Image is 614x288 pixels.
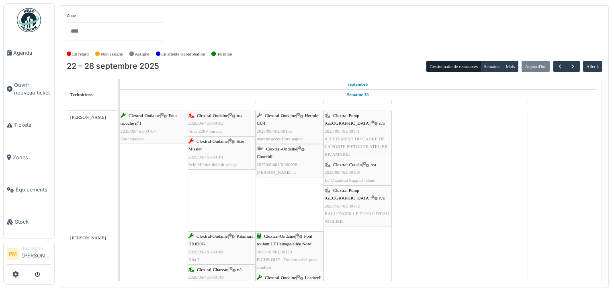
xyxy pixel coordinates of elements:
[217,51,232,58] label: Terminé
[188,232,255,263] div: |
[188,275,224,280] span: 2025/09/461/00149
[15,218,51,226] span: Stock
[257,129,292,134] span: 2025/09/461/00165
[121,112,186,143] div: |
[4,69,54,109] a: Ouvrir nouveau ticket
[325,204,360,208] span: 2025/10/461/00172
[188,138,255,169] div: |
[325,136,388,156] span: AJUSTEMENT DU CADRE DE LA PORTE PIETONNE ATELIER RICAMARIE
[305,275,321,280] span: Leadwell
[13,49,51,57] span: Agenda
[265,275,296,280] span: Clextral-Ondaine
[325,178,375,183] span: Le Chambon Support balais
[333,162,362,167] span: Clextral-Cousin
[70,25,78,37] input: Tous
[67,12,76,19] label: Zone
[237,267,243,272] span: n/a
[196,139,228,144] span: Clextral-Ondaine
[257,257,317,269] span: FICHE OUF - Torsion cable pont soudure
[257,154,274,159] span: Churchill
[67,62,159,71] h2: 22 – 28 septembre 2025
[346,79,370,89] a: 22 septembre 2025
[325,211,389,224] span: RALLONGER LE TUYAU D'EAU ATELIER
[502,61,518,72] button: Mois
[7,248,19,260] li: PM
[325,188,370,200] span: Clextral Pump-[GEOGRAPHIC_DATA]
[72,51,89,58] label: En retard
[417,100,435,110] a: 26 septembre 2025
[522,61,550,72] button: Aujourd'hui
[188,162,237,167] span: Scie Missler default sciage
[129,113,160,118] span: Clextral-Ondaine
[553,61,567,72] button: Précédent
[121,129,156,134] span: 2025/09/461/00164
[13,154,51,161] span: Zones
[70,92,93,97] span: Techniciens
[257,145,323,176] div: |
[70,115,106,119] span: [PERSON_NAME]
[135,51,149,58] label: Assigné
[266,146,297,151] span: Clextral-Ondaine
[257,249,292,254] span: 2025/10/461/00170
[161,51,205,58] label: En attente d'approbation
[379,121,385,125] span: n/a
[4,141,54,173] a: Zones
[188,154,224,159] span: 2025/09/461/00161
[188,112,255,143] div: |
[14,121,51,129] span: Tickets
[188,249,224,254] span: 2025/09/461/00166
[16,186,51,193] span: Équipements
[4,206,54,238] a: Stock
[14,81,51,97] span: Ouvrir nouveau ticket
[4,109,54,141] a: Tickets
[265,113,296,118] span: Clextral-Ondaine
[197,113,228,118] span: Clextral-Ondaine
[257,113,318,125] span: Hermle CU4
[257,162,297,167] span: 2025/08/461/M/00028
[583,61,602,72] button: Aller à
[257,170,296,175] span: [PERSON_NAME] 2
[264,234,295,239] span: Clextral-Ondaine
[325,129,360,134] span: 2025/09/461/00171
[196,234,228,239] span: Clextral-Ondaine
[22,245,51,251] div: Technicien
[4,174,54,206] a: Équipements
[188,257,200,262] span: Kita 2
[481,61,503,72] button: Semaine
[345,90,370,100] a: Semaine 39
[188,139,244,151] span: Scie Missler
[17,8,41,32] img: Badge_color-CXgf-gQk.svg
[325,170,360,175] span: 2025/09/461/00168
[7,245,51,265] a: PM Technicien[PERSON_NAME]
[4,37,54,69] a: Agenda
[553,100,571,110] a: 28 septembre 2025
[237,113,242,118] span: n/a
[485,100,503,110] a: 27 septembre 2025
[188,121,224,125] span: 2025/09/461/00163
[426,61,481,72] button: Gestionnaire de ressources
[145,100,162,110] a: 22 septembre 2025
[121,113,177,125] span: Four ripoche n°1
[121,136,143,141] span: Four ripoche
[257,232,323,271] div: |
[325,187,391,225] div: |
[566,61,579,72] button: Suivant
[212,100,231,110] a: 23 septembre 2025
[325,112,391,158] div: |
[70,235,106,240] span: [PERSON_NAME]
[370,162,376,167] span: n/a
[257,234,312,246] span: Pont roulant 1T Usinage/allée Nord
[22,245,51,263] li: [PERSON_NAME]
[257,136,303,141] span: marché accès filtre papier
[188,129,224,141] span: Prise 220V bureau [PERSON_NAME]
[379,195,385,200] span: n/a
[280,100,299,110] a: 24 septembre 2025
[188,234,254,246] span: Kitamura HX630G
[349,100,366,110] a: 25 septembre 2025
[257,112,323,143] div: |
[197,267,228,272] span: Clextral-Chazeau
[325,113,370,125] span: Clextral Pump-[GEOGRAPHIC_DATA]
[325,161,391,184] div: |
[101,51,123,58] label: Non assigné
